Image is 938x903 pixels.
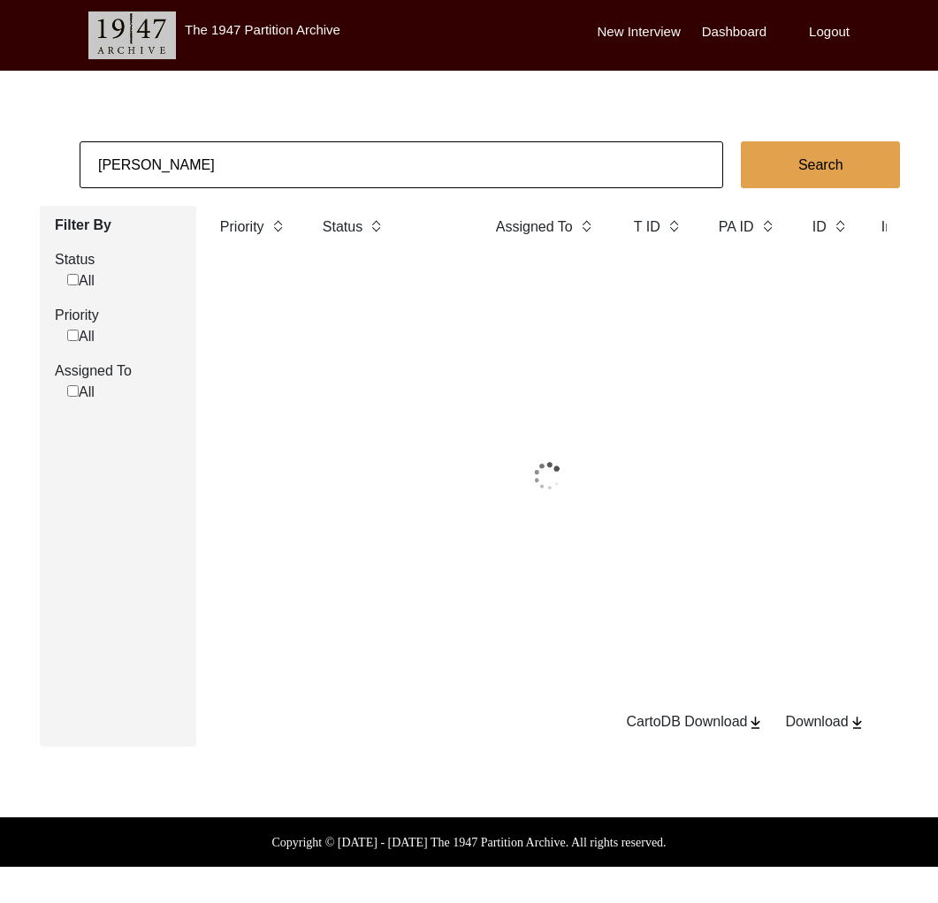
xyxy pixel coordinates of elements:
[667,216,680,236] img: sort-button.png
[323,216,362,238] label: Status
[481,432,615,520] img: 1*9EBHIOzhE1XfMYoKz1JcsQ.gif
[626,711,764,732] div: CartoDB Download
[185,22,340,37] label: The 1947 Partition Archive
[55,249,183,270] label: Status
[580,216,592,236] img: sort-button.png
[67,385,79,397] input: All
[598,22,681,42] label: New Interview
[55,360,183,382] label: Assigned To
[67,326,95,347] label: All
[496,216,573,238] label: Assigned To
[271,216,284,236] img: sort-button.png
[747,715,764,731] img: download-button.png
[67,274,79,285] input: All
[55,305,183,326] label: Priority
[834,216,846,236] img: sort-button.png
[220,216,264,238] label: Priority
[741,141,900,188] button: Search
[634,216,660,238] label: T ID
[785,711,865,732] div: Download
[812,216,827,238] label: ID
[88,11,176,59] img: header-logo.png
[370,216,382,236] img: sort-button.png
[80,141,723,188] input: Search...
[849,715,866,731] img: download-button.png
[761,216,774,236] img: sort-button.png
[809,22,850,42] label: Logout
[702,22,766,42] label: Dashboard
[67,330,79,341] input: All
[55,215,183,236] label: Filter By
[271,833,666,852] label: Copyright © [DATE] - [DATE] The 1947 Partition Archive. All rights reserved.
[67,382,95,403] label: All
[67,270,95,292] label: All
[719,216,754,238] label: PA ID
